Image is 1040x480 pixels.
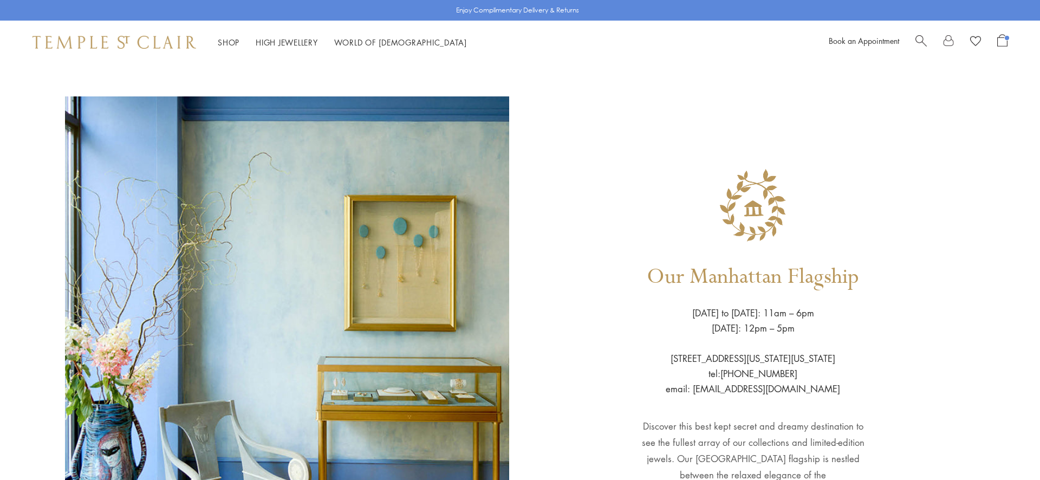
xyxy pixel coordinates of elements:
p: Enjoy Complimentary Delivery & Returns [456,5,579,16]
p: [STREET_ADDRESS][US_STATE][US_STATE] tel:[PHONE_NUMBER] email: [EMAIL_ADDRESS][DOMAIN_NAME] [666,336,840,397]
a: Search [915,34,927,50]
h1: Our Manhattan Flagship [647,249,859,306]
nav: Main navigation [218,36,467,49]
iframe: Gorgias live chat messenger [986,429,1029,469]
a: Book an Appointment [829,35,899,46]
a: High JewelleryHigh Jewellery [256,37,318,48]
img: Temple St. Clair [32,36,196,49]
a: World of [DEMOGRAPHIC_DATA]World of [DEMOGRAPHIC_DATA] [334,37,467,48]
a: ShopShop [218,37,239,48]
p: [DATE] to [DATE]: 11am – 6pm [DATE]: 12pm – 5pm [692,306,814,336]
a: View Wishlist [970,34,981,50]
a: Open Shopping Bag [997,34,1007,50]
